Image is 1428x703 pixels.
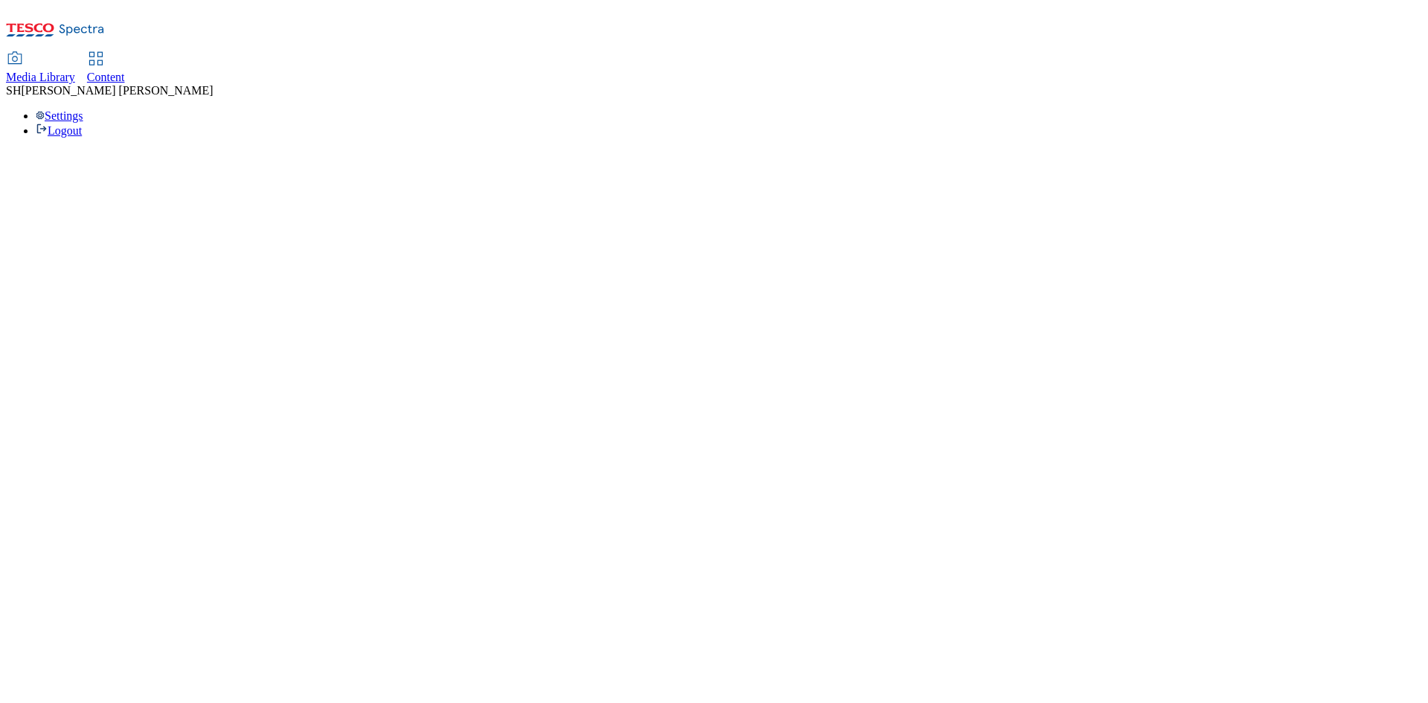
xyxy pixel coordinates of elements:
span: Content [87,71,125,83]
a: Content [87,53,125,84]
span: [PERSON_NAME] [PERSON_NAME] [21,84,213,97]
a: Logout [36,124,82,137]
span: SH [6,84,21,97]
a: Media Library [6,53,75,84]
a: Settings [36,109,83,122]
span: Media Library [6,71,75,83]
